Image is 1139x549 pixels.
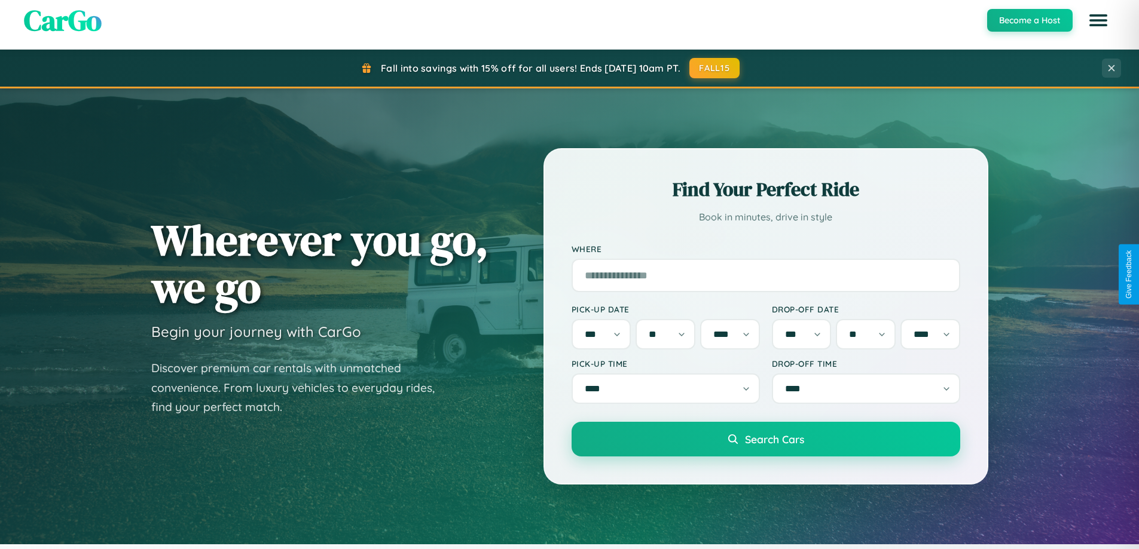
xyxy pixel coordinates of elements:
p: Discover premium car rentals with unmatched convenience. From luxury vehicles to everyday rides, ... [151,358,450,417]
button: Search Cars [572,422,960,456]
span: Search Cars [745,433,804,446]
h1: Wherever you go, we go [151,216,488,311]
p: Book in minutes, drive in style [572,208,960,226]
button: Open menu [1082,4,1115,37]
div: Give Feedback [1125,250,1133,299]
label: Pick-up Date [572,304,760,314]
label: Pick-up Time [572,358,760,369]
h3: Begin your journey with CarGo [151,323,361,341]
button: Become a Host [987,9,1073,32]
button: FALL15 [689,58,740,78]
label: Drop-off Date [772,304,960,314]
h2: Find Your Perfect Ride [572,176,960,203]
span: Fall into savings with 15% off for all users! Ends [DATE] 10am PT. [381,62,680,74]
label: Where [572,244,960,254]
span: CarGo [24,1,102,40]
label: Drop-off Time [772,358,960,369]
